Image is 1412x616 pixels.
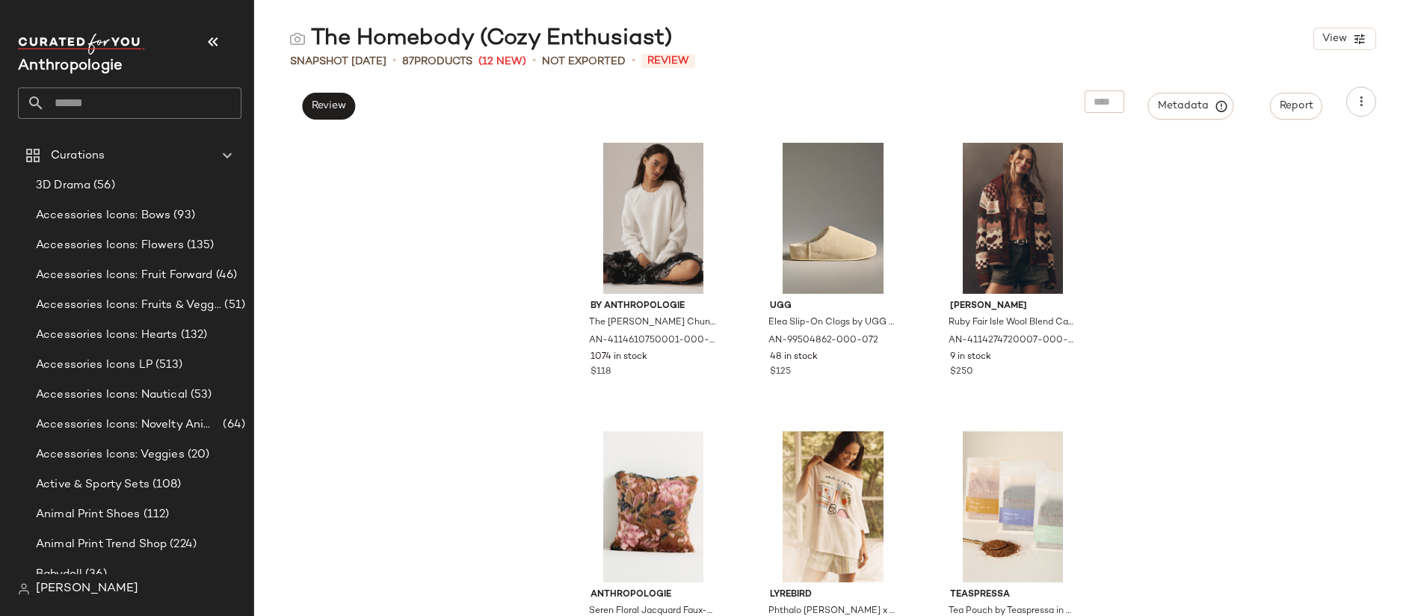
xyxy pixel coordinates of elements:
[36,297,221,314] span: Accessories Icons: Fruits & Veggies
[36,416,220,434] span: Accessories Icons: Novelty Animal
[392,52,396,70] span: •
[18,58,123,74] span: Current Company Name
[36,446,185,463] span: Accessories Icons: Veggies
[938,143,1088,294] img: 4114274720007_069_b
[90,177,115,194] span: (56)
[402,56,414,67] span: 87
[36,357,152,374] span: Accessories Icons LP
[770,366,791,379] span: $125
[36,536,167,553] span: Animal Print Trend Shop
[770,588,896,602] span: LyreBird
[402,54,472,70] div: Products
[758,143,908,294] img: 99504862_072_b
[167,536,197,553] span: (224)
[579,431,729,582] img: 101601409_081_b
[949,316,1075,330] span: Ruby Fair Isle Wool Blend Cardigan Sweater by [PERSON_NAME], Women's, Size: Small, Wool/Acrylic a...
[36,566,82,583] span: Babydoll
[18,583,30,595] img: svg%3e
[532,52,536,70] span: •
[938,431,1088,582] img: 100635796_001_b10
[290,24,672,54] div: The Homebody (Cozy Enthusiast)
[591,351,647,364] span: 1074 in stock
[290,54,386,70] span: Snapshot [DATE]
[302,93,355,120] button: Review
[770,300,896,313] span: UGG
[1279,100,1313,112] span: Report
[950,366,973,379] span: $250
[579,143,729,294] img: 4114610750001_011_b
[758,431,908,582] img: 4141970080002_011_b
[184,237,215,254] span: (135)
[949,334,1075,348] span: AN-4114274720007-000-069
[82,566,107,583] span: (36)
[18,34,145,55] img: cfy_white_logo.C9jOOHJF.svg
[221,297,245,314] span: (51)
[170,207,195,224] span: (93)
[768,316,895,330] span: Elea Slip-On Clogs by UGG in Yellow, Women's, Size: 8, Rubber/Suede at Anthropologie
[768,334,878,348] span: AN-99504862-000-072
[950,351,991,364] span: 9 in stock
[770,351,818,364] span: 48 in stock
[220,416,245,434] span: (64)
[1322,33,1347,45] span: View
[478,54,526,70] span: (12 New)
[36,327,178,344] span: Accessories Icons: Hearts
[36,237,184,254] span: Accessories Icons: Flowers
[36,207,170,224] span: Accessories Icons: Bows
[36,386,188,404] span: Accessories Icons: Nautical
[950,300,1076,313] span: [PERSON_NAME]
[51,147,105,164] span: Curations
[213,267,238,284] span: (46)
[311,100,346,112] span: Review
[591,366,611,379] span: $118
[36,580,138,598] span: [PERSON_NAME]
[591,300,717,313] span: By Anthropologie
[178,327,208,344] span: (132)
[36,506,141,523] span: Animal Print Shoes
[141,506,170,523] span: (112)
[591,588,717,602] span: Anthropologie
[185,446,210,463] span: (20)
[1313,28,1376,50] button: View
[36,267,213,284] span: Accessories Icons: Fruit Forward
[1270,93,1322,120] button: Report
[950,588,1076,602] span: Teaspressa
[36,476,149,493] span: Active & Sporty Sets
[36,177,90,194] span: 3D Drama
[149,476,182,493] span: (108)
[152,357,183,374] span: (513)
[641,54,695,68] span: Review
[589,316,715,330] span: The [PERSON_NAME] Chunky Crew-Neck Sweater by Anthropologie in Ivory, Women's, Size: XS, Polyeste...
[632,52,635,70] span: •
[542,54,626,70] span: Not Exported
[188,386,212,404] span: (53)
[1148,93,1234,120] button: Metadata
[290,31,305,46] img: svg%3e
[1157,99,1225,113] span: Metadata
[589,334,715,348] span: AN-4114610750001-000-011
